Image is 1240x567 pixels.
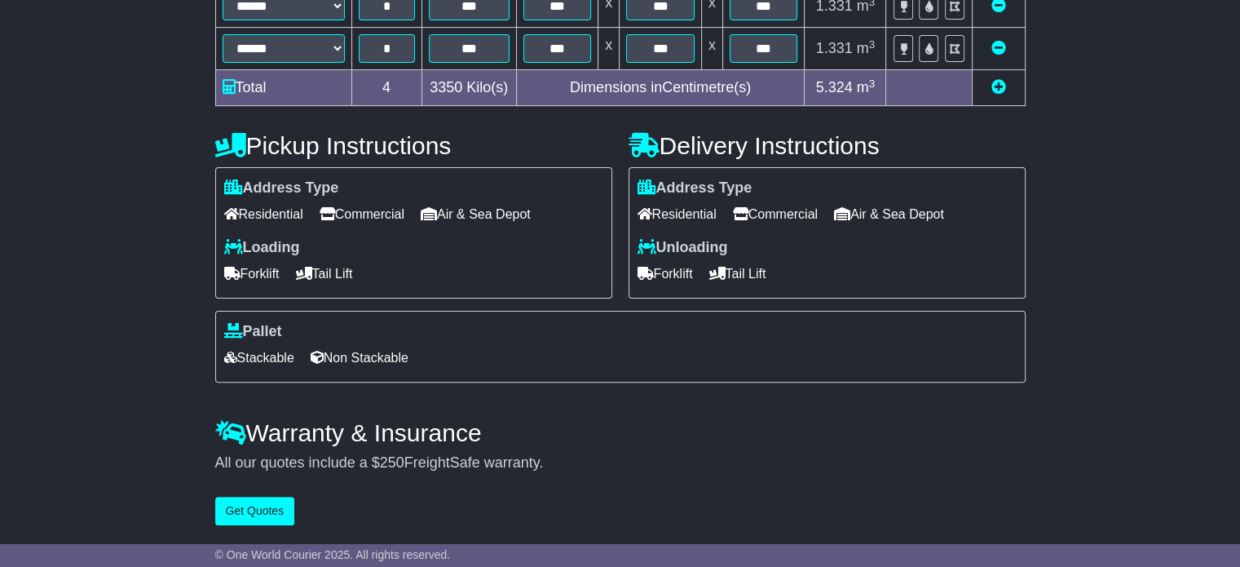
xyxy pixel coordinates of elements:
[816,40,853,56] span: 1.331
[215,419,1026,446] h4: Warranty & Insurance
[701,28,722,70] td: x
[296,261,353,286] span: Tail Lift
[638,202,717,227] span: Residential
[638,179,752,197] label: Address Type
[224,261,280,286] span: Forklift
[224,239,300,257] label: Loading
[430,79,462,95] span: 3350
[224,179,339,197] label: Address Type
[421,70,516,106] td: Kilo(s)
[638,239,728,257] label: Unloading
[598,28,620,70] td: x
[869,78,876,90] sup: 3
[709,261,766,286] span: Tail Lift
[320,202,404,227] span: Commercial
[215,497,295,525] button: Get Quotes
[421,202,531,227] span: Air & Sea Depot
[311,345,408,370] span: Non Stackable
[857,79,876,95] span: m
[224,323,282,341] label: Pallet
[869,38,876,51] sup: 3
[215,132,612,159] h4: Pickup Instructions
[351,70,421,106] td: 4
[224,345,294,370] span: Stackable
[629,132,1026,159] h4: Delivery Instructions
[991,79,1006,95] a: Add new item
[733,202,818,227] span: Commercial
[380,454,404,471] span: 250
[215,70,351,106] td: Total
[857,40,876,56] span: m
[516,70,805,106] td: Dimensions in Centimetre(s)
[638,261,693,286] span: Forklift
[834,202,944,227] span: Air & Sea Depot
[224,202,303,227] span: Residential
[816,79,853,95] span: 5.324
[215,454,1026,472] div: All our quotes include a $ FreightSafe warranty.
[991,40,1006,56] a: Remove this item
[215,548,451,561] span: © One World Courier 2025. All rights reserved.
